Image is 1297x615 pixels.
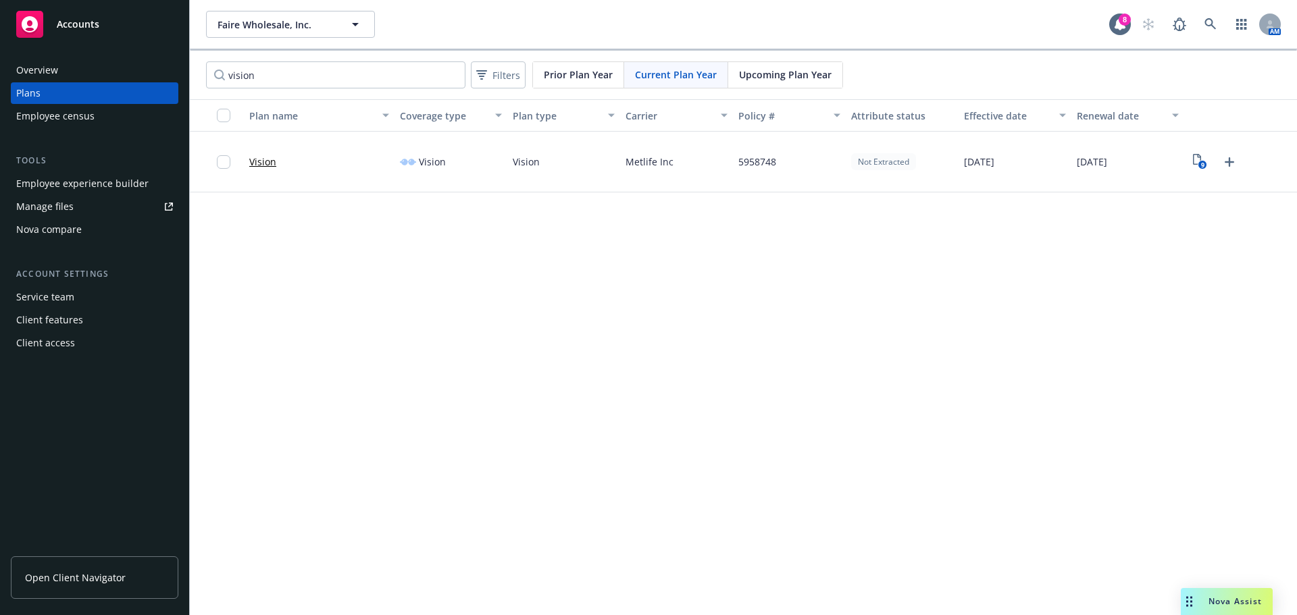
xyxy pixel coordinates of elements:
span: Filters [492,68,520,82]
a: Nova compare [11,219,178,240]
button: Policy # [733,99,846,132]
a: Switch app [1228,11,1255,38]
span: Accounts [57,19,99,30]
div: Plans [16,82,41,104]
div: 8 [1119,14,1131,26]
div: Drag to move [1181,588,1198,615]
input: Search by name [206,61,465,88]
span: Current Plan Year [635,68,717,82]
a: Upload Plan Documents [1219,151,1240,173]
button: Faire Wholesale, Inc. [206,11,375,38]
span: Upcoming Plan Year [739,68,832,82]
a: Vision [249,155,276,169]
div: Account settings [11,267,178,281]
a: Search [1197,11,1224,38]
div: Tools [11,154,178,167]
span: [DATE] [964,155,994,169]
button: Filters [471,61,526,88]
div: Manage files [16,196,74,217]
a: Plans [11,82,178,104]
button: Nova Assist [1181,588,1273,615]
a: Employee experience builder [11,173,178,194]
a: Overview [11,59,178,81]
a: Manage files [11,196,178,217]
a: Client access [11,332,178,354]
text: 9 [1201,161,1204,169]
div: Service team [16,286,74,308]
a: Start snowing [1135,11,1162,38]
span: 5958748 [738,155,776,169]
span: Filters [474,65,523,85]
button: Plan name [244,99,395,132]
a: Accounts [11,5,178,43]
a: Employee census [11,105,178,127]
span: Faire Wholesale, Inc. [218,18,334,32]
a: Client features [11,309,178,331]
div: Nova compare [16,219,82,240]
div: Plan name [249,109,374,123]
span: Prior Plan Year [544,68,613,82]
span: Metlife Inc [626,155,673,169]
div: Coverage type [400,109,487,123]
a: Service team [11,286,178,308]
a: Report a Bug [1166,11,1193,38]
div: Employee experience builder [16,173,149,194]
button: Plan type [507,99,620,132]
span: Open Client Navigator [25,570,126,585]
div: Client access [16,332,75,354]
div: Client features [16,309,83,331]
span: Nova Assist [1209,595,1262,607]
button: Renewal date [1071,99,1184,132]
div: Overview [16,59,58,81]
div: Attribute status [851,109,953,123]
div: Policy # [738,109,825,123]
div: Effective date [964,109,1051,123]
a: View Plan Documents [1190,151,1211,173]
input: Toggle Row Selected [217,155,230,169]
button: Attribute status [846,99,959,132]
div: Employee census [16,105,95,127]
button: Coverage type [395,99,507,132]
button: Effective date [959,99,1071,132]
div: Not Extracted [851,153,916,170]
button: Carrier [620,99,733,132]
span: Vision [513,155,540,169]
div: Carrier [626,109,713,123]
input: Select all [217,109,230,122]
span: Vision [419,155,446,169]
div: Plan type [513,109,600,123]
span: [DATE] [1077,155,1107,169]
div: Renewal date [1077,109,1164,123]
